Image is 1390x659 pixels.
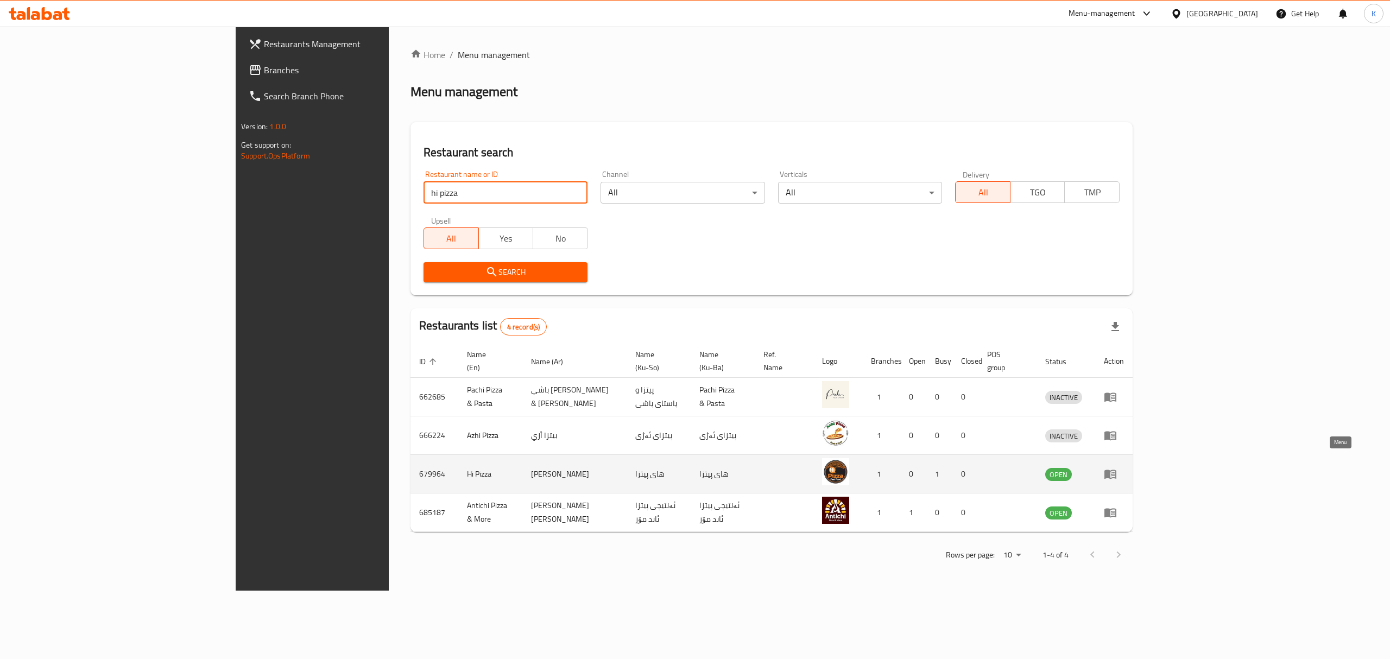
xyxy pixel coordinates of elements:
span: Menu management [458,48,530,61]
button: All [424,227,479,249]
td: 0 [952,455,978,493]
span: Name (Ar) [531,355,577,368]
span: All [960,185,1006,200]
img: Antichi Pizza & More [822,497,849,524]
td: 1 [862,493,900,532]
a: Restaurants Management [240,31,468,57]
td: 0 [926,378,952,416]
td: [PERSON_NAME] [PERSON_NAME] [522,493,627,532]
div: Menu [1104,506,1124,519]
h2: Restaurants list [419,318,547,335]
span: INACTIVE [1045,391,1082,404]
td: Pachi Pizza & Pasta [691,378,755,416]
td: 0 [952,416,978,455]
td: ئەنتیچی پیتزا ئاند مۆر [691,493,755,532]
span: POS group [987,348,1023,374]
th: Logo [813,345,862,378]
span: Get support on: [241,138,291,152]
td: 1 [862,455,900,493]
span: OPEN [1045,507,1072,519]
td: 0 [926,416,952,455]
span: INACTIVE [1045,430,1082,442]
nav: breadcrumb [410,48,1133,61]
a: Support.OpsPlatform [241,149,310,163]
td: 0 [952,493,978,532]
span: Name (En) [467,348,509,374]
img: Azhi Pizza [822,420,849,447]
th: Closed [952,345,978,378]
td: Pachi Pizza & Pasta [458,378,522,416]
a: Search Branch Phone [240,83,468,109]
span: K [1372,8,1376,20]
button: Yes [478,227,534,249]
div: Total records count [500,318,547,335]
span: Name (Ku-So) [635,348,678,374]
th: Action [1095,345,1133,378]
img: Pachi Pizza & Pasta [822,381,849,408]
td: 1 [862,378,900,416]
div: Export file [1102,314,1128,340]
span: No [538,231,584,246]
h2: Restaurant search [424,144,1120,161]
th: Open [900,345,926,378]
td: ئەنتیچی پیتزا ئاند مۆر [627,493,691,532]
span: TGO [1015,185,1061,200]
td: های پیتزا [627,455,691,493]
p: 1-4 of 4 [1042,548,1069,562]
div: INACTIVE [1045,429,1082,442]
p: Rows per page: [946,548,995,562]
td: پیتزای ئەژی [627,416,691,455]
span: Restaurants Management [264,37,459,50]
input: Search for restaurant name or ID.. [424,182,587,204]
span: Status [1045,355,1081,368]
span: Yes [483,231,529,246]
button: All [955,181,1010,203]
span: 1.0.0 [269,119,286,134]
span: Ref. Name [763,348,800,374]
td: 0 [926,493,952,532]
table: enhanced table [410,345,1133,532]
button: TGO [1010,181,1065,203]
span: Search Branch Phone [264,90,459,103]
span: OPEN [1045,468,1072,481]
td: پیتزا و پاستای پاشی [627,378,691,416]
td: 1 [900,493,926,532]
div: Menu [1104,390,1124,403]
div: All [601,182,764,204]
div: [GEOGRAPHIC_DATA] [1186,8,1258,20]
button: No [533,227,588,249]
td: Azhi Pizza [458,416,522,455]
td: 0 [900,378,926,416]
td: [PERSON_NAME] [522,455,627,493]
td: 0 [900,455,926,493]
button: Search [424,262,587,282]
td: 1 [926,455,952,493]
td: بیتزا أزي [522,416,627,455]
td: های پیتزا [691,455,755,493]
th: Busy [926,345,952,378]
td: پیتزای ئەژی [691,416,755,455]
span: ID [419,355,440,368]
button: TMP [1064,181,1120,203]
td: 0 [900,416,926,455]
label: Upsell [431,217,451,224]
div: Menu [1104,429,1124,442]
img: Hi Pizza [822,458,849,485]
span: All [428,231,475,246]
div: Rows per page: [999,547,1025,563]
span: Version: [241,119,268,134]
a: Branches [240,57,468,83]
td: 0 [952,378,978,416]
div: OPEN [1045,506,1072,519]
span: TMP [1069,185,1115,200]
td: Hi Pizza [458,455,522,493]
div: Menu-management [1069,7,1135,20]
span: Branches [264,64,459,77]
span: Search [432,265,579,279]
th: Branches [862,345,900,378]
label: Delivery [963,170,990,178]
div: All [778,182,942,204]
td: باشي [PERSON_NAME] & [PERSON_NAME] [522,378,627,416]
span: Name (Ku-Ba) [699,348,742,374]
